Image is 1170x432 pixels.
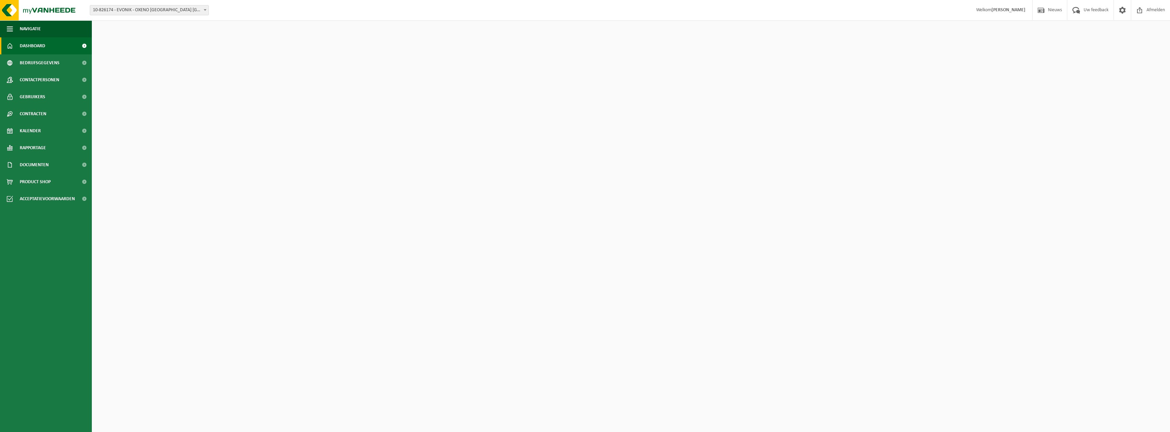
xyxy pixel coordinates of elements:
span: 10-826174 - EVONIK - OXENO ANTWERPEN NV - ANTWERPEN [90,5,208,15]
span: Navigatie [20,20,41,37]
span: Bedrijfsgegevens [20,54,60,71]
strong: [PERSON_NAME] [991,7,1025,13]
span: Dashboard [20,37,45,54]
span: 10-826174 - EVONIK - OXENO ANTWERPEN NV - ANTWERPEN [90,5,209,15]
span: Documenten [20,156,49,173]
span: Acceptatievoorwaarden [20,190,75,207]
span: Kalender [20,122,41,139]
span: Rapportage [20,139,46,156]
span: Gebruikers [20,88,45,105]
span: Product Shop [20,173,51,190]
span: Contracten [20,105,46,122]
span: Contactpersonen [20,71,59,88]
